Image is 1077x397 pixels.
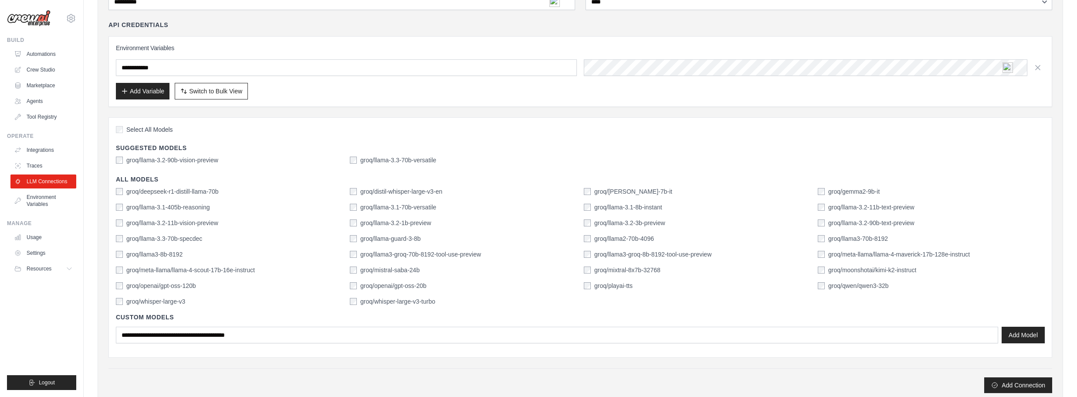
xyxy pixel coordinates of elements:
[818,251,825,258] input: groq/meta-llama/llama-4-maverick-17b-128e-instruct
[584,219,591,226] input: groq/llama-3.2-3b-preview
[189,87,242,96] span: Switch to Bulk View
[116,267,123,274] input: groq/meta-llama/llama-4-scout-17b-16e-instruct
[360,234,421,243] label: groq/llama-guard-3-8b
[10,63,76,77] a: Crew Studio
[350,251,357,258] input: groq/llama3-groq-70b-8192-tool-use-preview
[360,187,442,196] label: groq/distil-whisper-large-v3-en
[10,79,76,92] a: Marketplace
[594,281,633,290] label: groq/playai-tts
[1002,62,1013,73] img: npw-badge-icon-locked.svg
[126,281,196,290] label: groq/openai/gpt-oss-120b
[116,235,123,242] input: groq/llama-3.3-70b-specdec
[175,83,248,99] button: Switch to Bulk View
[116,313,1045,322] h4: Custom Models
[10,159,76,173] a: Traces
[116,282,123,289] input: groq/openai/gpt-oss-120b
[10,47,76,61] a: Automations
[116,126,123,133] input: Select All Models
[818,188,825,195] input: groq/gemma2-9b-it
[584,251,591,258] input: groq/llama3-groq-8b-8192-tool-use-preview
[818,219,825,226] input: groq/llama-3.2-90b-text-preview
[818,282,825,289] input: groq/qwen/qwen3-32b
[360,297,435,306] label: groq/whisper-large-v3-turbo
[126,250,183,259] label: groq/llama3-8b-8192
[594,234,654,243] label: groq/llama2-70b-4096
[594,187,672,196] label: groq/gemma-7b-it
[116,175,1045,184] h4: All Models
[828,187,880,196] label: groq/gemma2-9b-it
[126,125,173,134] span: Select All Models
[10,190,76,211] a: Environment Variables
[828,266,916,274] label: groq/moonshotai/kimi-k2-instruct
[7,37,76,44] div: Build
[39,379,55,386] span: Logout
[126,203,210,212] label: groq/llama-3.1-405b-reasoning
[126,219,218,227] label: groq/llama-3.2-11b-vision-preview
[594,203,662,212] label: groq/llama-3.1-8b-instant
[126,234,202,243] label: groq/llama-3.3-70b-specdec
[594,266,660,274] label: groq/mixtral-8x7b-32768
[116,219,123,226] input: groq/llama-3.2-11b-vision-preview
[10,246,76,260] a: Settings
[360,219,431,227] label: groq/llama-3.2-1b-preview
[10,262,76,276] button: Resources
[10,110,76,124] a: Tool Registry
[584,235,591,242] input: groq/llama2-70b-4096
[116,144,1045,152] h4: Suggested Models
[116,44,1045,52] h3: Environment Variables
[116,204,123,211] input: groq/llama-3.1-405b-reasoning
[10,175,76,188] a: LLM Connections
[350,188,357,195] input: groq/distil-whisper-large-v3-en
[1002,327,1045,343] button: Add Model
[7,133,76,140] div: Operate
[116,188,123,195] input: groq/deepseek-r1-distill-llama-70b
[360,203,436,212] label: groq/llama-3.1-70b-versatile
[7,10,51,27] img: Logo
[350,204,357,211] input: groq/llama-3.1-70b-versatile
[116,298,123,305] input: groq/whisper-large-v3
[584,188,591,195] input: groq/gemma-7b-it
[350,298,357,305] input: groq/whisper-large-v3-turbo
[818,204,825,211] input: groq/llama-3.2-11b-text-preview
[828,219,914,227] label: groq/llama-3.2-90b-text-preview
[818,235,825,242] input: groq/llama3-70b-8192
[594,219,665,227] label: groq/llama-3.2-3b-preview
[10,230,76,244] a: Usage
[584,282,591,289] input: groq/playai-tts
[360,156,436,164] label: groq/llama-3.3-70b-versatile
[818,267,825,274] input: groq/moonshotai/kimi-k2-instruct
[350,267,357,274] input: groq/mistral-saba-24b
[594,250,711,259] label: groq/llama3-groq-8b-8192-tool-use-preview
[116,251,123,258] input: groq/llama3-8b-8192
[126,266,255,274] label: groq/meta-llama/llama-4-scout-17b-16e-instruct
[126,297,185,306] label: groq/whisper-large-v3
[360,266,420,274] label: groq/mistral-saba-24b
[828,234,888,243] label: groq/llama3-70b-8192
[10,143,76,157] a: Integrations
[116,83,169,99] button: Add Variable
[828,203,914,212] label: groq/llama-3.2-11b-text-preview
[350,235,357,242] input: groq/llama-guard-3-8b
[350,282,357,289] input: groq/openai/gpt-oss-20b
[7,220,76,227] div: Manage
[126,187,219,196] label: groq/deepseek-r1-distill-llama-70b
[984,377,1052,393] button: Add Connection
[828,250,970,259] label: groq/meta-llama/llama-4-maverick-17b-128e-instruct
[10,94,76,108] a: Agents
[360,250,481,259] label: groq/llama3-groq-70b-8192-tool-use-preview
[584,204,591,211] input: groq/llama-3.1-8b-instant
[116,157,123,164] input: groq/llama-3.2-90b-vision-preview
[584,267,591,274] input: groq/mixtral-8x7b-32768
[828,281,889,290] label: groq/qwen/qwen3-32b
[350,219,357,226] input: groq/llama-3.2-1b-preview
[108,21,168,29] h4: API Credentials
[360,281,427,290] label: groq/openai/gpt-oss-20b
[27,265,51,272] span: Resources
[7,375,76,390] button: Logout
[126,156,218,164] label: groq/llama-3.2-90b-vision-preview
[350,157,357,164] input: groq/llama-3.3-70b-versatile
